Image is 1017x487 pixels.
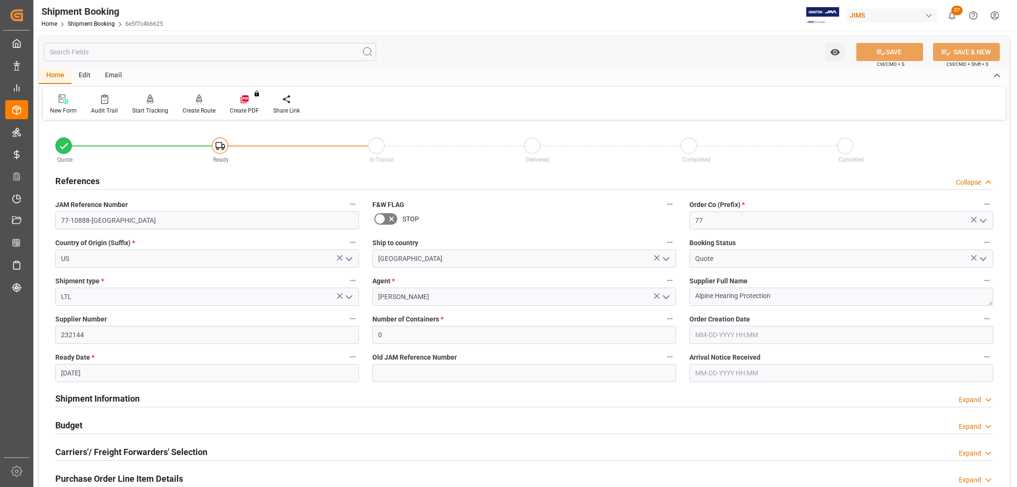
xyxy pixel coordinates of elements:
span: Country of Origin (Suffix) [55,238,135,248]
button: Arrival Notice Received [981,351,993,363]
span: F&W FLAG [372,200,404,210]
button: Old JAM Reference Number [664,351,676,363]
button: Supplier Full Name [981,274,993,287]
span: Ship to country [372,238,418,248]
h2: References [55,175,100,187]
span: 27 [951,6,963,15]
a: Shipment Booking [68,21,115,27]
span: Ctrl/CMD + Shift + S [946,61,988,68]
button: SAVE [856,43,923,61]
div: Edit [72,68,98,84]
div: Share Link [273,106,300,115]
button: open menu [825,43,845,61]
span: Order Co (Prefix) [689,200,745,210]
button: open menu [976,213,990,228]
span: Completed [682,156,710,163]
h2: Purchase Order Line Item Details [55,472,183,485]
div: Email [98,68,129,84]
div: Expand [959,422,981,432]
div: JIMS [846,9,937,22]
span: Number of Containers [372,314,443,324]
button: JAM Reference Number [347,198,359,210]
span: Quote [57,156,72,163]
span: Booking Status [689,238,736,248]
input: Search Fields [44,43,376,61]
div: Shipment Booking [41,4,163,19]
button: Ship to country [664,236,676,249]
button: Agent * [664,274,676,287]
input: MM-DD-YYYY HH:MM [689,326,993,344]
button: Order Creation Date [981,312,993,325]
span: Order Creation Date [689,314,750,324]
h2: Budget [55,419,82,432]
span: Shipment type [55,276,104,286]
div: Collapse [956,177,981,187]
input: MM-DD-YYYY [55,364,359,382]
button: open menu [658,251,673,266]
h2: Shipment Information [55,392,140,405]
input: MM-DD-YYYY HH:MM [689,364,993,382]
button: Help Center [963,5,984,26]
h2: Carriers'/ Freight Forwarders' Selection [55,446,207,458]
div: New Form [50,106,77,115]
button: F&W FLAG [664,198,676,210]
button: Number of Containers * [664,312,676,325]
span: Ctrl/CMD + S [877,61,904,68]
button: Country of Origin (Suffix) * [347,236,359,249]
div: Expand [959,475,981,485]
button: Shipment type * [347,274,359,287]
textarea: Alpine Hearing Protection [689,288,993,306]
span: JAM Reference Number [55,200,128,210]
button: Order Co (Prefix) * [981,198,993,210]
div: Start Tracking [132,106,168,115]
button: open menu [341,251,356,266]
button: Ready Date * [347,351,359,363]
div: Create Route [183,106,216,115]
img: Exertis%20JAM%20-%20Email%20Logo.jpg_1722504956.jpg [806,7,839,24]
button: JIMS [846,6,941,24]
span: STOP [402,214,419,224]
span: Delivered [526,156,549,163]
button: Booking Status [981,236,993,249]
div: Expand [959,448,981,458]
div: Audit Trail [91,106,118,115]
a: Home [41,21,57,27]
button: Supplier Number [347,312,359,325]
span: Supplier Full Name [689,276,748,286]
input: Type to search/select [55,249,359,268]
span: Old JAM Reference Number [372,352,457,363]
button: open menu [976,251,990,266]
span: Supplier Number [55,314,107,324]
div: Home [39,68,72,84]
button: SAVE & NEW [933,43,1000,61]
span: Arrival Notice Received [689,352,760,363]
button: open menu [341,290,356,304]
span: Ready [213,156,229,163]
span: Cancelled [839,156,864,163]
button: show 27 new notifications [941,5,963,26]
span: In-Transit [370,156,394,163]
span: Ready Date [55,352,94,363]
span: Agent [372,276,395,286]
div: Expand [959,395,981,405]
button: open menu [658,290,673,304]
